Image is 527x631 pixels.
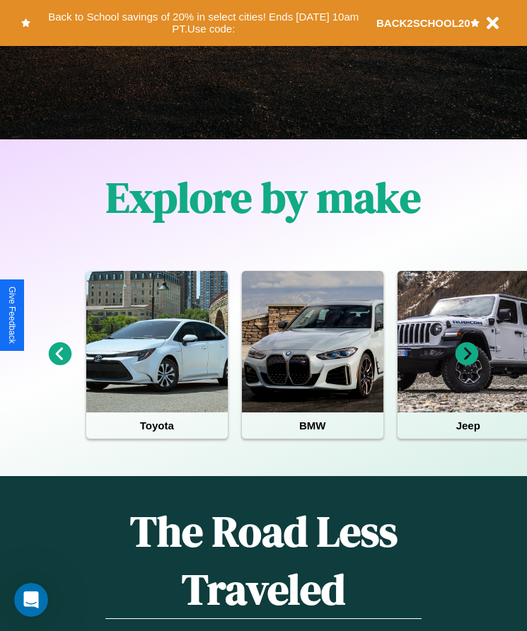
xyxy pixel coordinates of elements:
h4: BMW [242,412,383,439]
h4: Toyota [86,412,228,439]
div: Give Feedback [7,286,17,344]
h1: The Road Less Traveled [105,502,422,619]
h1: Explore by make [106,168,421,226]
b: BACK2SCHOOL20 [376,17,470,29]
iframe: Intercom live chat [14,583,48,617]
button: Back to School savings of 20% in select cities! Ends [DATE] 10am PT.Use code: [30,7,376,39]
